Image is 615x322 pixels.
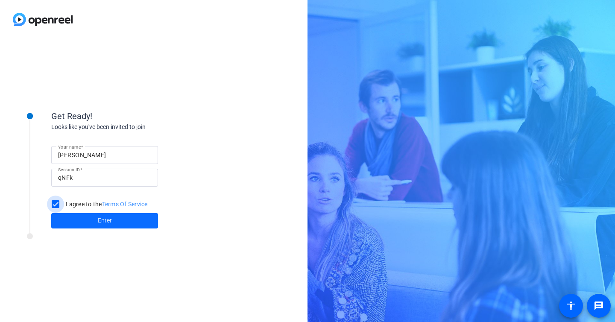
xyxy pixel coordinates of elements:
[58,167,80,172] mat-label: Session ID
[566,301,576,311] mat-icon: accessibility
[58,144,81,149] mat-label: Your name
[64,200,148,208] label: I agree to the
[594,301,604,311] mat-icon: message
[98,216,112,225] span: Enter
[102,201,148,208] a: Terms Of Service
[51,110,222,123] div: Get Ready!
[51,213,158,228] button: Enter
[51,123,222,132] div: Looks like you've been invited to join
